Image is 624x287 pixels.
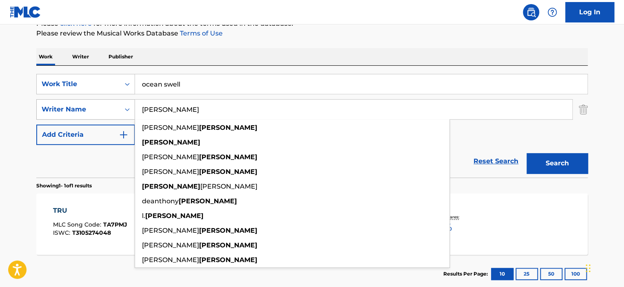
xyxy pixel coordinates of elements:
[526,7,536,17] img: search
[36,74,588,178] form: Search Form
[199,168,257,176] strong: [PERSON_NAME]
[10,6,41,18] img: MLC Logo
[53,206,127,216] div: TRU
[42,105,115,114] div: Writer Name
[179,197,237,205] strong: [PERSON_NAME]
[53,221,103,228] span: MLC Song Code :
[178,29,223,37] a: Terms of Use
[516,268,538,280] button: 25
[579,99,588,120] img: Delete Criterion
[491,268,513,280] button: 10
[565,2,614,22] a: Log In
[142,227,199,234] span: [PERSON_NAME]
[106,48,135,65] p: Publisher
[36,125,135,145] button: Add Criteria
[544,4,560,20] div: Help
[42,79,115,89] div: Work Title
[36,48,55,65] p: Work
[199,256,257,264] strong: [PERSON_NAME]
[36,194,588,255] a: TRUMLC Song Code:TA7PMJISWC:T3105274048Writers (5)[PERSON_NAME], [PERSON_NAME], [PERSON_NAME], [P...
[142,241,199,249] span: [PERSON_NAME]
[199,227,257,234] strong: [PERSON_NAME]
[142,168,199,176] span: [PERSON_NAME]
[36,29,588,38] p: Please review the Musical Works Database
[36,182,92,189] p: Showing 1 - 1 of 1 results
[142,138,200,146] strong: [PERSON_NAME]
[586,256,591,280] div: Drag
[142,212,145,220] span: l.
[142,197,179,205] span: deanthony
[564,268,587,280] button: 100
[547,7,557,17] img: help
[540,268,562,280] button: 50
[469,152,522,170] a: Reset Search
[72,229,111,236] span: T3105274048
[199,153,257,161] strong: [PERSON_NAME]
[142,124,199,131] span: [PERSON_NAME]
[583,248,624,287] iframe: Chat Widget
[523,4,539,20] a: Public Search
[142,182,200,190] strong: [PERSON_NAME]
[53,229,72,236] span: ISWC :
[142,153,199,161] span: [PERSON_NAME]
[145,212,204,220] strong: [PERSON_NAME]
[119,130,128,140] img: 9d2ae6d4665cec9f34b9.svg
[70,48,91,65] p: Writer
[142,256,199,264] span: [PERSON_NAME]
[443,270,490,278] p: Results Per Page:
[199,241,257,249] strong: [PERSON_NAME]
[527,153,588,174] button: Search
[103,221,127,228] span: TA7PMJ
[200,182,257,190] span: [PERSON_NAME]
[199,124,257,131] strong: [PERSON_NAME]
